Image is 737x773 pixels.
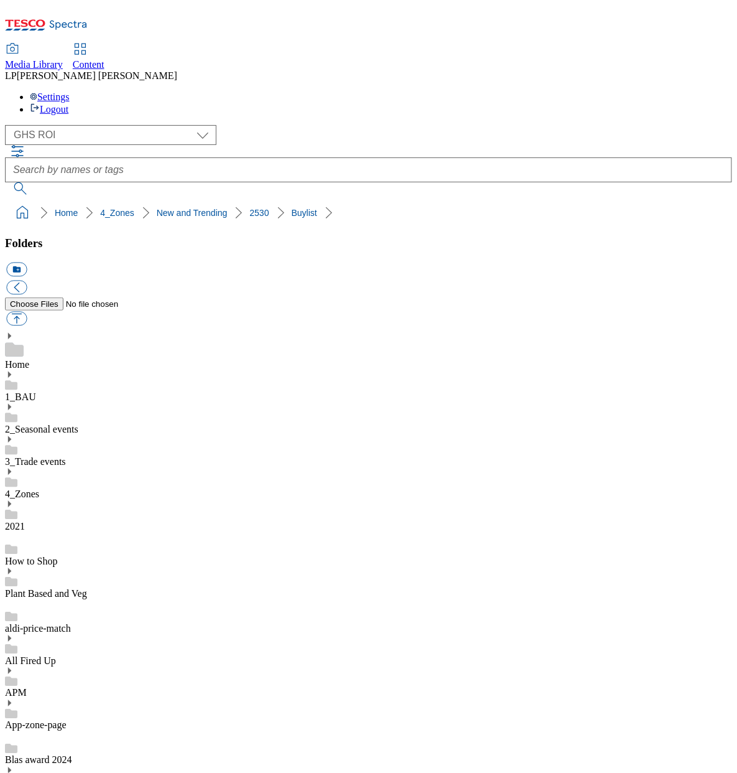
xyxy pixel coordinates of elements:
[5,201,732,225] nav: breadcrumb
[5,424,78,434] a: 2_Seasonal events
[12,203,32,223] a: home
[55,208,78,218] a: Home
[5,44,63,70] a: Media Library
[5,588,87,599] a: Plant Based and Veg
[100,208,134,218] a: 4_Zones
[5,556,57,566] a: How to Shop
[5,755,72,766] a: Blas award 2024
[5,456,66,467] a: 3_Trade events
[292,208,317,218] a: Buylist
[5,521,25,532] a: 2021
[249,208,269,218] a: 2530
[30,91,70,102] a: Settings
[5,70,17,81] span: LP
[5,688,27,698] a: APM
[5,59,63,70] span: Media Library
[5,359,29,370] a: Home
[73,59,104,70] span: Content
[73,44,104,70] a: Content
[30,104,68,115] a: Logout
[5,237,732,250] h3: Folders
[157,208,228,218] a: New and Trending
[17,70,177,81] span: [PERSON_NAME] [PERSON_NAME]
[5,391,36,402] a: 1_BAU
[5,157,732,182] input: Search by names or tags
[5,489,39,499] a: 4_Zones
[5,623,71,634] a: aldi-price-match
[5,655,56,666] a: All Fired Up
[5,720,67,731] a: App-zone-page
